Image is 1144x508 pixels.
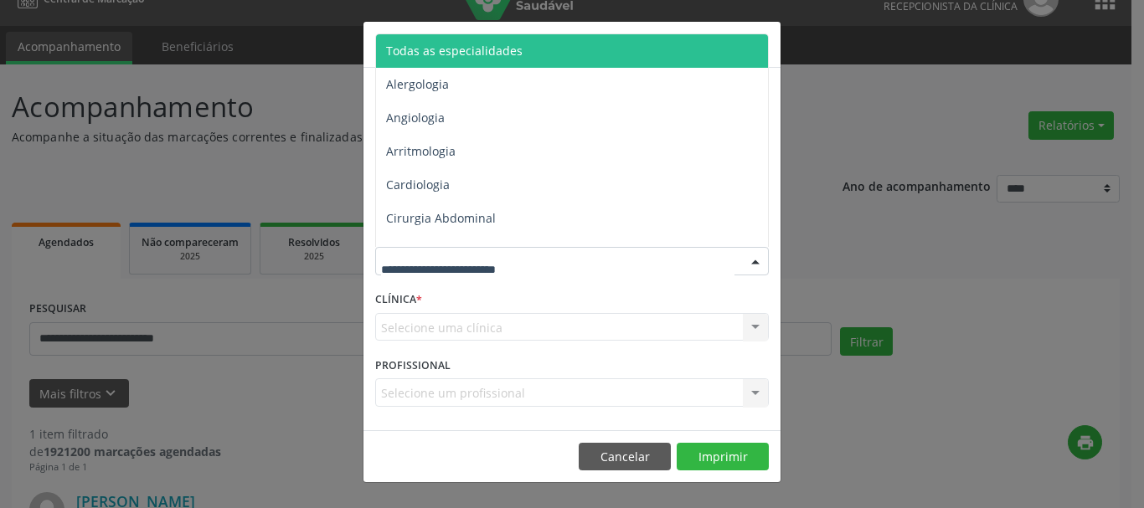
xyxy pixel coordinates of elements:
span: Arritmologia [386,143,456,159]
button: Cancelar [579,443,671,471]
button: Imprimir [677,443,769,471]
h5: Relatório de agendamentos [375,33,567,55]
span: Alergologia [386,76,449,92]
label: PROFISSIONAL [375,352,451,378]
span: Cirurgia Bariatrica [386,244,489,259]
span: Cirurgia Abdominal [386,210,496,226]
span: Cardiologia [386,177,450,192]
span: Angiologia [386,110,445,126]
button: Close [747,22,781,63]
span: Todas as especialidades [386,43,523,59]
label: CLÍNICA [375,287,422,313]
